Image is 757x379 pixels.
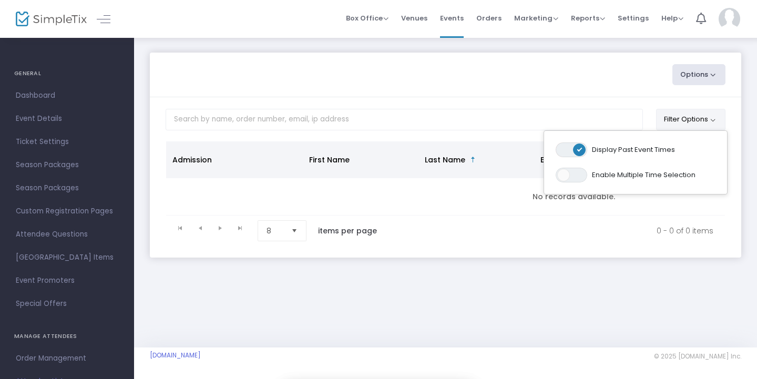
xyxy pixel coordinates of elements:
[440,5,464,32] span: Events
[577,146,582,151] span: ON
[16,352,118,365] span: Order Management
[16,112,118,126] span: Event Details
[16,89,118,103] span: Dashboard
[172,155,212,165] span: Admission
[150,351,201,360] a: [DOMAIN_NAME]
[469,156,477,164] span: Sortable
[267,226,283,236] span: 8
[309,155,350,165] span: First Name
[287,221,302,241] button: Select
[618,5,649,32] span: Settings
[166,109,643,130] input: Search by name, order number, email, ip address
[654,352,741,361] span: © 2025 [DOMAIN_NAME] Inc.
[672,64,726,85] button: Options
[14,326,120,347] h4: MANAGE ATTENDEES
[661,13,683,23] span: Help
[399,220,713,241] kendo-pager-info: 0 - 0 of 0 items
[16,158,118,172] span: Season Packages
[16,274,118,288] span: Event Promoters
[16,181,118,195] span: Season Packages
[656,109,726,130] button: Filter Options
[14,63,120,84] h4: GENERAL
[318,226,377,236] label: items per page
[16,204,118,218] span: Custom Registration Pages
[514,13,558,23] span: Marketing
[166,141,725,216] div: Data table
[476,5,502,32] span: Orders
[16,297,118,311] span: Special Offers
[16,228,118,241] span: Attendee Questions
[401,5,427,32] span: Venues
[540,155,560,165] span: Email
[571,13,605,23] span: Reports
[425,155,465,165] span: Last Name
[592,144,675,154] span: Display Past Event Times
[16,135,118,149] span: Ticket Settings
[346,13,388,23] span: Box Office
[16,251,118,264] span: [GEOGRAPHIC_DATA] Items
[592,169,695,179] span: Enable Multiple Time Selection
